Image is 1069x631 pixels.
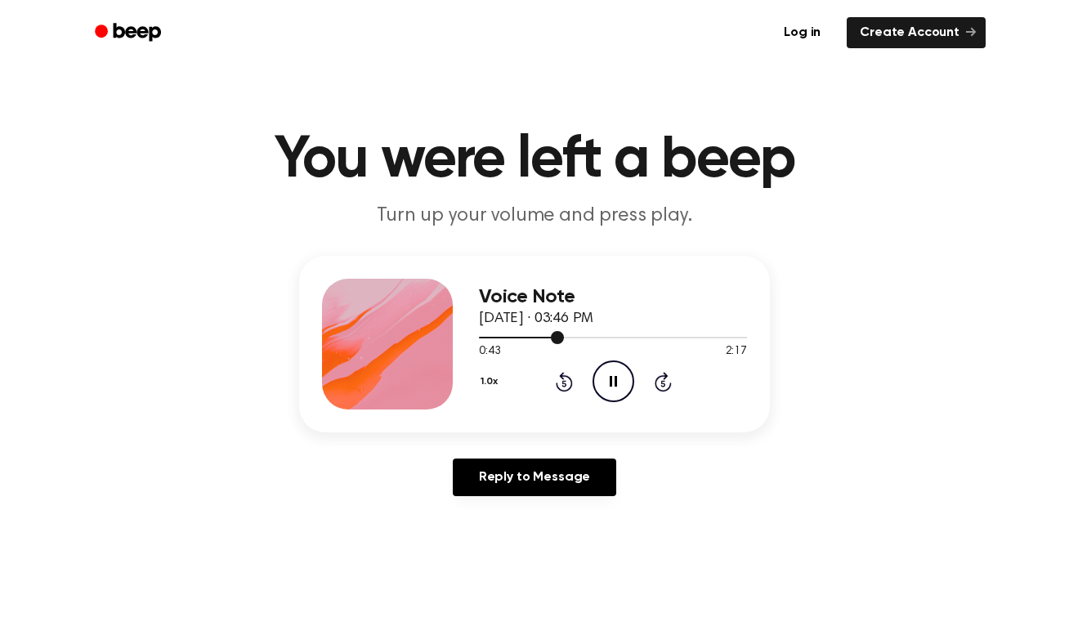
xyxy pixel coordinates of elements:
a: Beep [83,17,176,49]
a: Create Account [847,17,986,48]
h3: Voice Note [479,286,747,308]
span: 2:17 [726,343,747,360]
h1: You were left a beep [116,131,953,190]
a: Log in [767,14,837,51]
p: Turn up your volume and press play. [221,203,848,230]
a: Reply to Message [453,459,616,496]
button: 1.0x [479,368,503,396]
span: 0:43 [479,343,500,360]
span: [DATE] · 03:46 PM [479,311,593,326]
